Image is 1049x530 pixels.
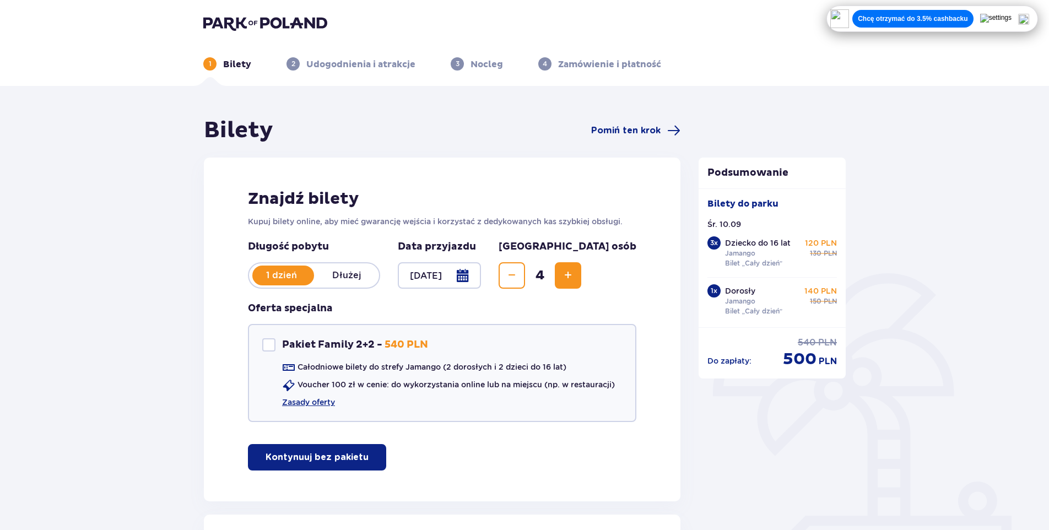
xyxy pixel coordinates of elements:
p: 3 [456,59,459,69]
p: PLN [824,248,837,258]
button: Increase [555,262,581,289]
h2: Znajdź bilety [248,188,636,209]
p: Zamówienie i płatność [558,58,661,71]
p: Bilet „Cały dzień” [725,258,783,268]
p: Pakiet Family 2+2 - [282,338,382,351]
p: Voucher 100 zł w cenie: do wykorzystania online lub na miejscu (np. w restauracji) [298,379,615,390]
button: Kontynuuj bez pakietu [248,444,386,470]
p: Dłużej [314,269,379,282]
img: Park of Poland logo [203,15,327,31]
p: Jamango [725,248,755,258]
div: 3 x [707,236,721,250]
p: PLN [818,337,837,349]
p: 4 [543,59,547,69]
p: 120 PLN [805,237,837,248]
p: Oferta specjalna [248,302,333,315]
a: Zasady oferty [282,397,335,408]
p: PLN [819,355,837,367]
p: Długość pobytu [248,240,380,253]
p: Jamango [725,296,755,306]
p: Do zapłaty : [707,355,751,366]
p: Nocleg [471,58,503,71]
p: Dziecko do 16 lat [725,237,791,248]
p: 540 [798,337,816,349]
span: 4 [527,267,553,284]
a: Pomiń ten krok [591,124,680,137]
p: Bilet „Cały dzień” [725,306,783,316]
p: 2 [291,59,295,69]
h1: Bilety [204,117,273,144]
p: Kontynuuj bez pakietu [266,451,369,463]
p: PLN [824,296,837,306]
p: Podsumowanie [699,166,846,180]
p: 500 [783,349,817,370]
p: 1 [209,59,212,69]
p: Dorosły [725,285,755,296]
div: 1 x [707,284,721,298]
button: Decrease [499,262,525,289]
p: Data przyjazdu [398,240,476,253]
p: 150 [810,296,821,306]
p: 540 PLN [385,338,428,351]
p: Śr. 10.09 [707,219,741,230]
p: 140 PLN [804,285,837,296]
p: Bilety [223,58,251,71]
p: [GEOGRAPHIC_DATA] osób [499,240,636,253]
p: Bilety do parku [707,198,778,210]
p: Całodniowe bilety do strefy Jamango (2 dorosłych i 2 dzieci do 16 lat) [298,361,566,372]
p: Udogodnienia i atrakcje [306,58,415,71]
span: Pomiń ten krok [591,125,661,137]
p: 130 [810,248,821,258]
p: Kupuj bilety online, aby mieć gwarancję wejścia i korzystać z dedykowanych kas szybkiej obsługi. [248,216,636,227]
p: 1 dzień [249,269,314,282]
